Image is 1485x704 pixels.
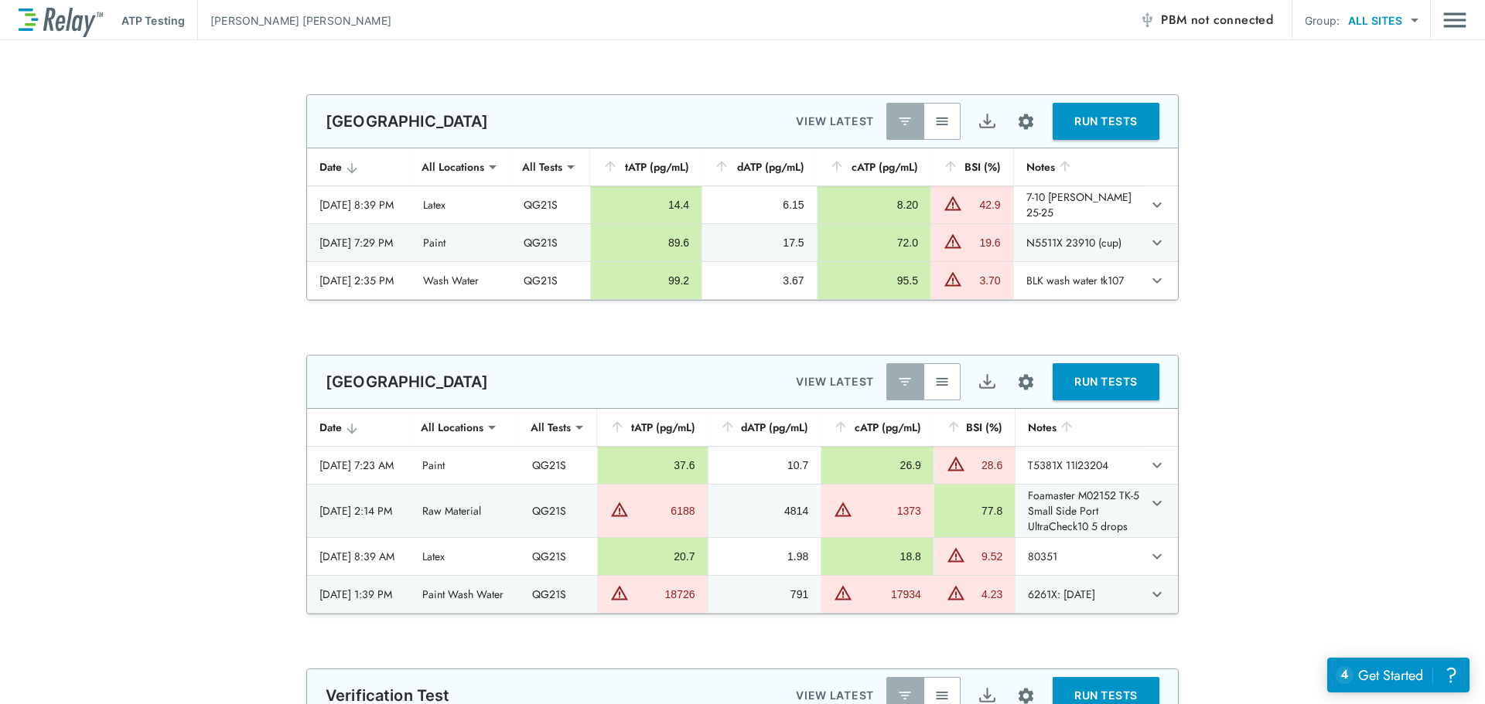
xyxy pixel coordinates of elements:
[968,103,1005,140] button: Export
[966,273,1001,288] div: 3.70
[411,224,512,261] td: Paint
[946,418,1002,437] div: BSI (%)
[1015,447,1142,484] td: T5381X 11I23204
[934,374,950,389] img: View All
[610,457,695,473] div: 37.6
[410,412,494,443] div: All Locations
[520,447,597,484] td: QG21S
[319,273,398,288] div: [DATE] 2:35 PM
[603,197,689,213] div: 14.4
[610,583,629,602] img: Warning
[1144,192,1170,218] button: expand row
[511,186,589,223] td: QG21S
[856,587,921,602] div: 17934
[326,112,489,131] p: [GEOGRAPHIC_DATA]
[1016,372,1036,392] img: Settings Icon
[715,235,804,250] div: 17.5
[944,270,962,288] img: Warning
[307,148,411,186] th: Date
[1015,538,1142,575] td: 80351
[947,503,1002,519] div: 77.8
[966,235,1001,250] div: 19.6
[834,457,921,473] div: 26.9
[1015,485,1142,537] td: Foamaster M02152 TK-5 Small Side Port UltraCheck10 5 drops
[969,457,1002,473] div: 28.6
[1013,186,1142,223] td: 7-10 [PERSON_NAME] 25-25
[1015,576,1142,613] td: 6261X: [DATE]
[969,587,1002,602] div: 4.23
[520,485,597,537] td: QG21S
[721,503,809,519] div: 4814
[511,151,573,182] div: All Tests
[978,112,997,131] img: Export Icon
[1053,363,1159,400] button: RUN TESTS
[856,503,921,519] div: 1373
[1144,490,1170,516] button: expand row
[1161,9,1273,31] span: PBM
[944,194,962,213] img: Warning
[1053,103,1159,140] button: RUN TESTS
[307,409,1178,614] table: sticky table
[1443,5,1466,35] img: Drawer Icon
[1305,12,1340,29] p: Group:
[603,235,689,250] div: 89.6
[1139,12,1155,28] img: Offline Icon
[1144,543,1170,570] button: expand row
[1026,158,1130,176] div: Notes
[319,549,398,564] div: [DATE] 8:39 AM
[210,12,391,29] p: [PERSON_NAME] [PERSON_NAME]
[520,412,582,443] div: All Tests
[966,197,1001,213] div: 42.9
[1028,418,1130,437] div: Notes
[1144,267,1170,294] button: expand row
[319,503,398,519] div: [DATE] 2:14 PM
[603,273,689,288] div: 99.2
[944,232,962,250] img: Warning
[934,114,950,129] img: View All
[319,235,398,250] div: [DATE] 7:29 PM
[947,583,965,602] img: Warning
[1443,5,1466,35] button: Main menu
[830,273,918,288] div: 95.5
[1144,581,1170,607] button: expand row
[410,485,520,537] td: Raw Material
[609,418,695,437] div: tATP (pg/mL)
[897,374,913,389] img: Latest
[1144,452,1170,478] button: expand row
[319,197,398,213] div: [DATE] 8:39 PM
[410,576,520,613] td: Paint Wash Water
[834,583,852,602] img: Warning
[411,186,512,223] td: Latex
[796,372,874,391] p: VIEW LATEST
[520,538,597,575] td: QG21S
[326,372,489,391] p: [GEOGRAPHIC_DATA]
[943,158,1001,176] div: BSI (%)
[968,363,1005,400] button: Export
[511,262,589,299] td: QG21S
[796,112,874,131] p: VIEW LATEST
[610,549,695,564] div: 20.7
[1191,11,1273,29] span: not connected
[1327,658,1470,692] iframe: Resource center
[410,538,520,575] td: Latex
[715,273,804,288] div: 3.67
[969,549,1002,564] div: 9.52
[307,409,410,447] th: Date
[411,151,495,182] div: All Locations
[1005,101,1046,142] button: Site setup
[633,587,695,602] div: 18726
[934,688,950,703] img: View All
[830,235,918,250] div: 72.0
[947,546,965,564] img: Warning
[947,454,965,473] img: Warning
[307,148,1178,300] table: sticky table
[610,500,629,519] img: Warning
[633,503,695,519] div: 6188
[121,12,185,29] p: ATP Testing
[411,262,512,299] td: Wash Water
[603,158,689,176] div: tATP (pg/mL)
[520,576,597,613] td: QG21S
[1144,230,1170,256] button: expand row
